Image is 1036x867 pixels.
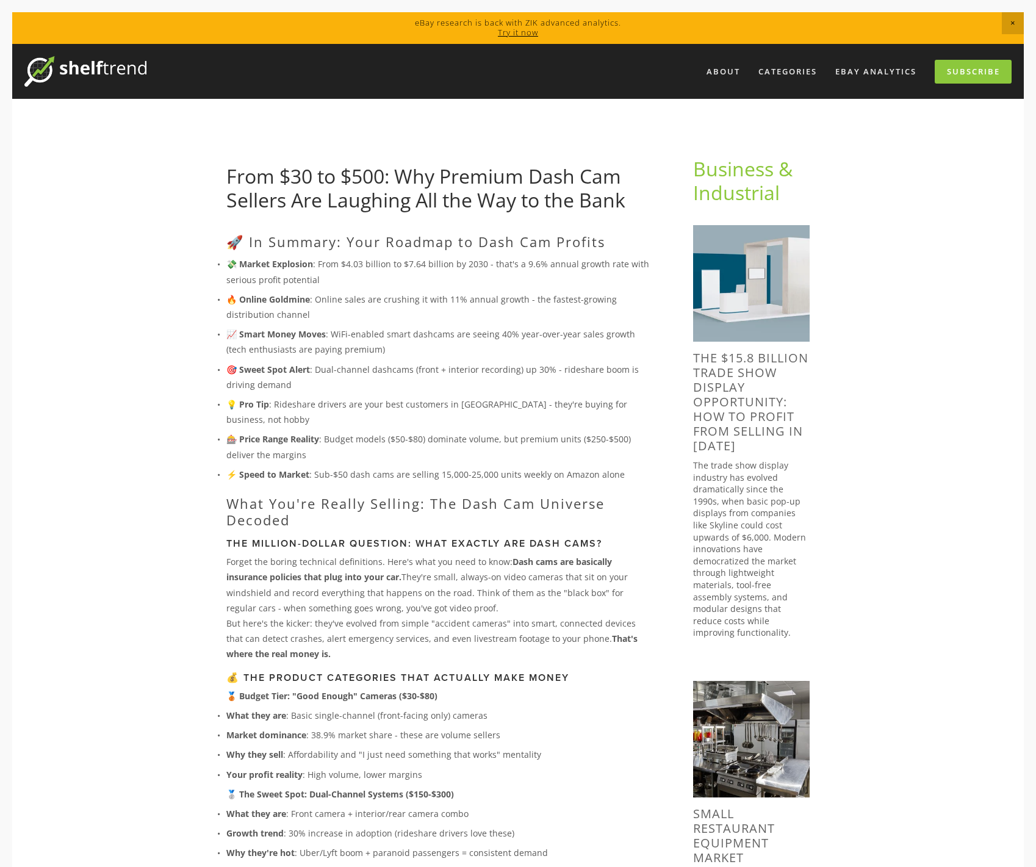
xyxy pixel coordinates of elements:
p: : Online sales are crushing it with 11% annual growth - the fastest-growing distribution channel [226,292,654,322]
p: : Budget models ($50-$80) dominate volume, but premium units ($250-$500) deliver the margins [226,431,654,462]
p: : High volume, lower margins [226,767,654,782]
a: From $30 to $500: Why Premium Dash Cam Sellers Are Laughing All the Way to the Bank [226,163,625,212]
a: Business & Industrial [693,156,797,205]
p: The trade show display industry has evolved dramatically since the 1990s, when basic pop-up displ... [693,459,810,639]
a: Subscribe [935,60,1012,84]
p: : Sub-$50 dash cams are selling 15,000-25,000 units weekly on Amazon alone [226,467,654,482]
a: Try it now [498,27,538,38]
strong: 🔥 Online Goldmine [226,293,310,305]
p: : 38.9% market share - these are volume sellers [226,727,654,743]
p: : 30% increase in adoption (rideshare drivers love these) [226,826,654,841]
strong: Why they're hot [226,847,295,858]
p: : Affordability and "I just need something that works" mentality [226,747,654,762]
strong: 🎰 Price Range Reality [226,433,319,445]
img: The $15.8 Billion Trade Show Display Opportunity: How to Profit from selling in 2025 [693,225,810,342]
strong: 🥉 Budget Tier: "Good Enough" Cameras ($30-$80) [226,690,437,702]
h3: The Million-Dollar Question: What Exactly Are Dash Cams? [226,538,654,549]
h3: 💰 The Product Categories That Actually Make Money [226,672,654,683]
strong: Why they sell [226,749,283,760]
img: ShelfTrend [24,56,146,87]
h2: What You're Really Selling: The Dash Cam Universe Decoded [226,495,654,528]
p: : Front camera + interior/rear camera combo [226,806,654,821]
p: : From $4.03 billion to $7.64 billion by 2030 - that's a 9.6% annual growth rate with serious pro... [226,256,654,287]
p: : Rideshare drivers are your best customers in [GEOGRAPHIC_DATA] - they're buying for business, n... [226,397,654,427]
p: : WiFi-enabled smart dashcams are seeing 40% year-over-year sales growth (tech enthusiasts are pa... [226,326,654,357]
a: The $15.8 Billion Trade Show Display Opportunity: How to Profit from selling in [DATE] [693,350,808,454]
strong: Growth trend [226,827,284,839]
strong: 💡 Pro Tip [226,398,269,410]
strong: 💸 Market Explosion [226,258,313,270]
strong: ⚡ Speed to Market [226,469,309,480]
strong: 🎯 Sweet Spot Alert [226,364,310,375]
p: But here's the kicker: they've evolved from simple "accident cameras" into smart, connected devic... [226,616,654,662]
strong: What they are [226,808,286,819]
p: : Uber/Lyft boom + paranoid passengers = consistent demand [226,845,654,860]
a: eBay Analytics [827,62,924,82]
p: : Dual-channel dashcams (front + interior recording) up 30% - rideshare boom is driving demand [226,362,654,392]
strong: Market dominance [226,729,306,741]
p: Forget the boring technical definitions. Here's what you need to know: They're small, always-on v... [226,554,654,616]
p: : Basic single-channel (front-facing only) cameras [226,708,654,723]
img: Small Restaurant Equipment Market Analysis: US Online Marketplace Opportunities for Sellers in 2025 [693,681,810,797]
strong: Your profit reality [226,769,303,780]
strong: 🥈 The Sweet Spot: Dual-Channel Systems ($150-$300) [226,788,454,800]
span: Close Announcement [1002,12,1024,34]
a: About [699,62,748,82]
div: Categories [750,62,825,82]
strong: What they are [226,710,286,721]
strong: 📈 Smart Money Moves [226,328,326,340]
h2: 🚀 In Summary: Your Roadmap to Dash Cam Profits [226,234,654,250]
